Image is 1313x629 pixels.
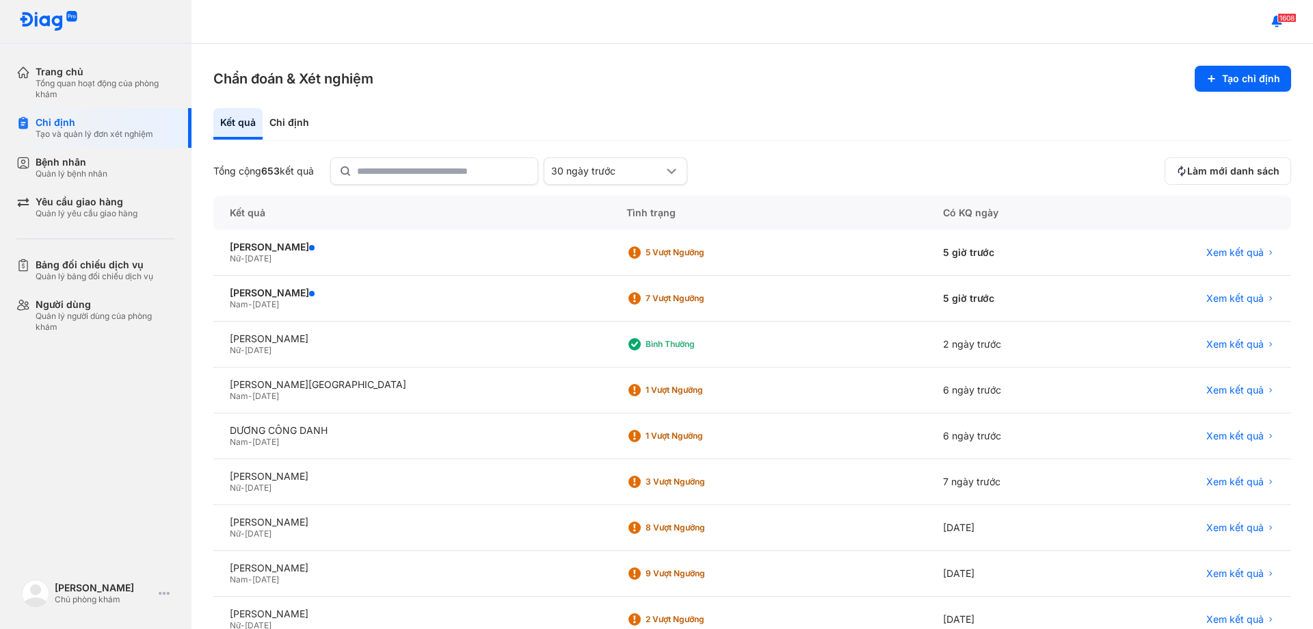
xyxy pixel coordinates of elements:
div: 8 Vượt ngưỡng [646,522,755,533]
div: Bảng đối chiếu dịch vụ [36,259,153,271]
div: 30 ngày trước [551,165,663,177]
button: Tạo chỉ định [1195,66,1291,92]
span: Xem kết quả [1206,338,1264,350]
div: 1 Vượt ngưỡng [646,385,755,396]
div: 2 Vượt ngưỡng [646,614,755,625]
div: [PERSON_NAME] [230,287,594,299]
span: Nữ [230,483,241,493]
div: Người dùng [36,298,175,311]
span: Xem kết quả [1206,246,1264,259]
span: - [241,483,245,493]
div: Trang chủ [36,66,175,78]
div: Tình trạng [610,196,927,230]
div: 6 ngày trước [927,413,1099,459]
div: Chỉ định [36,116,153,129]
div: Yêu cầu giao hàng [36,196,137,208]
div: [PERSON_NAME] [230,516,594,528]
img: logo [22,580,49,607]
div: 3 Vượt ngưỡng [646,476,755,487]
div: [PERSON_NAME] [55,582,153,594]
span: Nữ [230,345,241,355]
div: Bệnh nhân [36,156,107,168]
div: 5 giờ trước [927,276,1099,322]
span: Nam [230,437,248,447]
span: - [248,391,252,401]
div: 2 ngày trước [927,322,1099,368]
div: [PERSON_NAME][GEOGRAPHIC_DATA] [230,378,594,391]
div: 7 ngày trước [927,459,1099,505]
span: Nữ [230,253,241,264]
span: [DATE] [245,345,271,355]
span: [DATE] [252,391,279,401]
div: [PERSON_NAME] [230,562,594,574]
button: Làm mới danh sách [1165,157,1291,185]
span: - [241,253,245,264]
h3: Chẩn đoán & Xét nghiệm [213,69,373,88]
span: - [248,574,252,585]
div: 9 Vượt ngưỡng [646,568,755,579]
span: 653 [261,165,280,177]
div: [DATE] [927,551,1099,597]
div: 1 Vượt ngưỡng [646,431,755,441]
div: Tổng cộng kết quả [213,165,314,177]
div: Quản lý bảng đối chiếu dịch vụ [36,271,153,282]
span: [DATE] [245,528,271,539]
div: 6 ngày trước [927,368,1099,413]
span: Xem kết quả [1206,522,1264,534]
div: Tổng quan hoạt động của phòng khám [36,78,175,100]
span: Xem kết quả [1206,292,1264,305]
span: - [248,437,252,447]
span: 1608 [1277,13,1297,23]
span: Xem kết quả [1206,476,1264,488]
div: Kết quả [213,196,610,230]
div: Kết quả [213,108,263,140]
div: 7 Vượt ngưỡng [646,293,755,304]
div: [PERSON_NAME] [230,241,594,253]
div: [PERSON_NAME] [230,333,594,345]
span: Xem kết quả [1206,430,1264,442]
span: Xem kết quả [1206,567,1264,580]
div: Quản lý người dùng của phòng khám [36,311,175,333]
span: [DATE] [252,299,279,309]
div: Có KQ ngày [927,196,1099,230]
div: 5 Vượt ngưỡng [646,247,755,258]
div: Tạo và quản lý đơn xét nghiệm [36,129,153,140]
div: Quản lý yêu cầu giao hàng [36,208,137,219]
span: [DATE] [252,437,279,447]
div: [DATE] [927,505,1099,551]
span: Làm mới danh sách [1187,165,1279,177]
div: Quản lý bệnh nhân [36,168,107,179]
span: Nam [230,574,248,585]
span: Nữ [230,528,241,539]
span: - [241,528,245,539]
div: Chỉ định [263,108,316,140]
span: Nam [230,391,248,401]
span: [DATE] [252,574,279,585]
span: [DATE] [245,483,271,493]
span: Xem kết quả [1206,613,1264,626]
div: Chủ phòng khám [55,594,153,605]
span: Nam [230,299,248,309]
div: 5 giờ trước [927,230,1099,276]
span: Xem kết quả [1206,384,1264,396]
div: [PERSON_NAME] [230,470,594,483]
span: - [248,299,252,309]
img: logo [19,11,78,32]
div: [PERSON_NAME] [230,608,594,620]
span: [DATE] [245,253,271,264]
div: Bình thường [646,339,755,350]
div: DƯƠNG CÔNG DANH [230,424,594,437]
span: - [241,345,245,355]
